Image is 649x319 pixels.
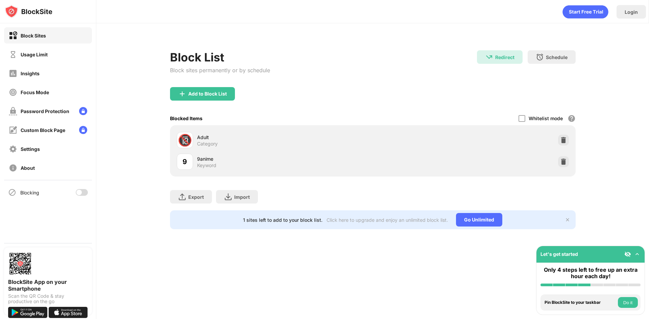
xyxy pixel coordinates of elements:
img: logo-blocksite.svg [5,5,52,18]
div: BlockSite App on your Smartphone [8,278,88,292]
div: animation [562,5,608,19]
img: x-button.svg [565,217,570,222]
div: Custom Block Page [21,127,65,133]
img: customize-block-page-off.svg [9,126,17,134]
img: lock-menu.svg [79,126,87,134]
div: Blocked Items [170,115,202,121]
img: download-on-the-app-store.svg [49,307,88,318]
div: Scan the QR Code & stay productive on the go [8,293,88,304]
div: Let's get started [540,251,578,257]
div: 1 sites left to add to your block list. [243,217,322,223]
img: insights-off.svg [9,69,17,78]
div: Block sites permanently or by schedule [170,67,270,74]
div: Redirect [495,54,514,60]
img: omni-setup-toggle.svg [634,251,641,258]
img: lock-menu.svg [79,107,87,115]
div: Insights [21,71,40,76]
div: Import [234,194,250,200]
div: Blocking [20,190,39,195]
div: Go Unlimited [456,213,502,227]
div: Whitelist mode [529,115,563,121]
img: eye-not-visible.svg [624,251,631,258]
div: Pin BlockSite to your taskbar [545,300,616,305]
div: Only 4 steps left to free up an extra hour each day! [540,267,641,280]
div: Schedule [546,54,568,60]
div: 🔞 [178,133,192,147]
img: block-on.svg [9,31,17,40]
img: password-protection-off.svg [9,107,17,115]
img: get-it-on-google-play.svg [8,307,47,318]
img: settings-off.svg [9,145,17,153]
div: 9 [183,157,187,167]
div: Keyword [197,162,216,168]
div: Adult [197,134,373,141]
img: focus-off.svg [9,88,17,97]
div: Block List [170,50,270,64]
div: Export [188,194,204,200]
div: About [21,165,35,171]
div: 9anime [197,155,373,162]
img: time-usage-off.svg [9,50,17,59]
div: Focus Mode [21,89,49,95]
img: blocking-icon.svg [8,188,16,196]
div: Add to Block List [188,91,227,97]
img: options-page-qr-code.png [8,251,32,276]
div: Settings [21,146,40,152]
div: Click here to upgrade and enjoy an unlimited block list. [327,217,448,223]
div: Block Sites [21,33,46,38]
div: Usage Limit [21,52,48,57]
div: Login [625,9,638,15]
button: Do it [618,297,638,308]
img: about-off.svg [9,164,17,172]
div: Password Protection [21,108,69,114]
div: Category [197,141,218,147]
